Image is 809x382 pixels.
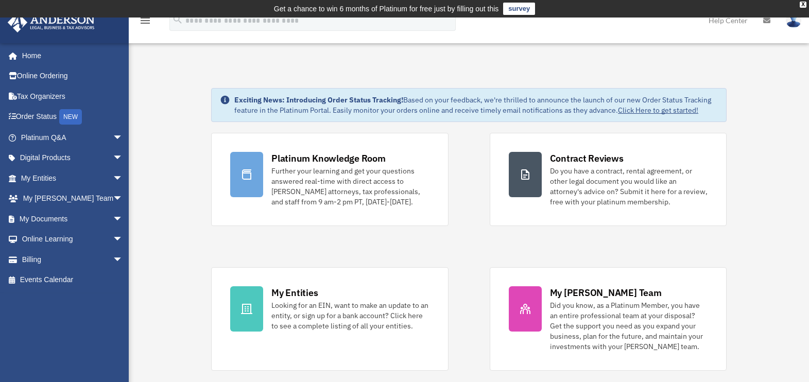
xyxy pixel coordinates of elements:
a: Online Learningarrow_drop_down [7,229,139,250]
a: survey [503,3,535,15]
a: My Documentsarrow_drop_down [7,209,139,229]
a: Order StatusNEW [7,107,139,128]
a: My Entities Looking for an EIN, want to make an update to an entity, or sign up for a bank accoun... [211,267,448,371]
div: Did you know, as a Platinum Member, you have an entire professional team at your disposal? Get th... [550,300,708,352]
div: Contract Reviews [550,152,624,165]
a: Billingarrow_drop_down [7,249,139,270]
a: Events Calendar [7,270,139,290]
div: My [PERSON_NAME] Team [550,286,662,299]
div: My Entities [271,286,318,299]
div: Do you have a contract, rental agreement, or other legal document you would like an attorney's ad... [550,166,708,207]
a: Digital Productsarrow_drop_down [7,148,139,168]
span: arrow_drop_down [113,168,133,189]
div: Further your learning and get your questions answered real-time with direct access to [PERSON_NAM... [271,166,429,207]
img: Anderson Advisors Platinum Portal [5,12,98,32]
a: Tax Organizers [7,86,139,107]
a: Home [7,45,133,66]
a: My [PERSON_NAME] Teamarrow_drop_down [7,188,139,209]
strong: Exciting News: Introducing Order Status Tracking! [234,95,403,105]
img: User Pic [786,13,801,28]
a: Contract Reviews Do you have a contract, rental agreement, or other legal document you would like... [490,133,727,226]
span: arrow_drop_down [113,148,133,169]
div: close [800,2,806,8]
div: Looking for an EIN, want to make an update to an entity, or sign up for a bank account? Click her... [271,300,429,331]
span: arrow_drop_down [113,229,133,250]
div: Platinum Knowledge Room [271,152,386,165]
a: My Entitiesarrow_drop_down [7,168,139,188]
div: Get a chance to win 6 months of Platinum for free just by filling out this [274,3,499,15]
i: menu [139,14,151,27]
div: NEW [59,109,82,125]
span: arrow_drop_down [113,127,133,148]
a: Click Here to get started! [618,106,698,115]
a: menu [139,18,151,27]
a: Platinum Q&Aarrow_drop_down [7,127,139,148]
a: Online Ordering [7,66,139,86]
i: search [172,14,183,25]
span: arrow_drop_down [113,209,133,230]
a: Platinum Knowledge Room Further your learning and get your questions answered real-time with dire... [211,133,448,226]
a: My [PERSON_NAME] Team Did you know, as a Platinum Member, you have an entire professional team at... [490,267,727,371]
span: arrow_drop_down [113,249,133,270]
div: Based on your feedback, we're thrilled to announce the launch of our new Order Status Tracking fe... [234,95,718,115]
span: arrow_drop_down [113,188,133,210]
